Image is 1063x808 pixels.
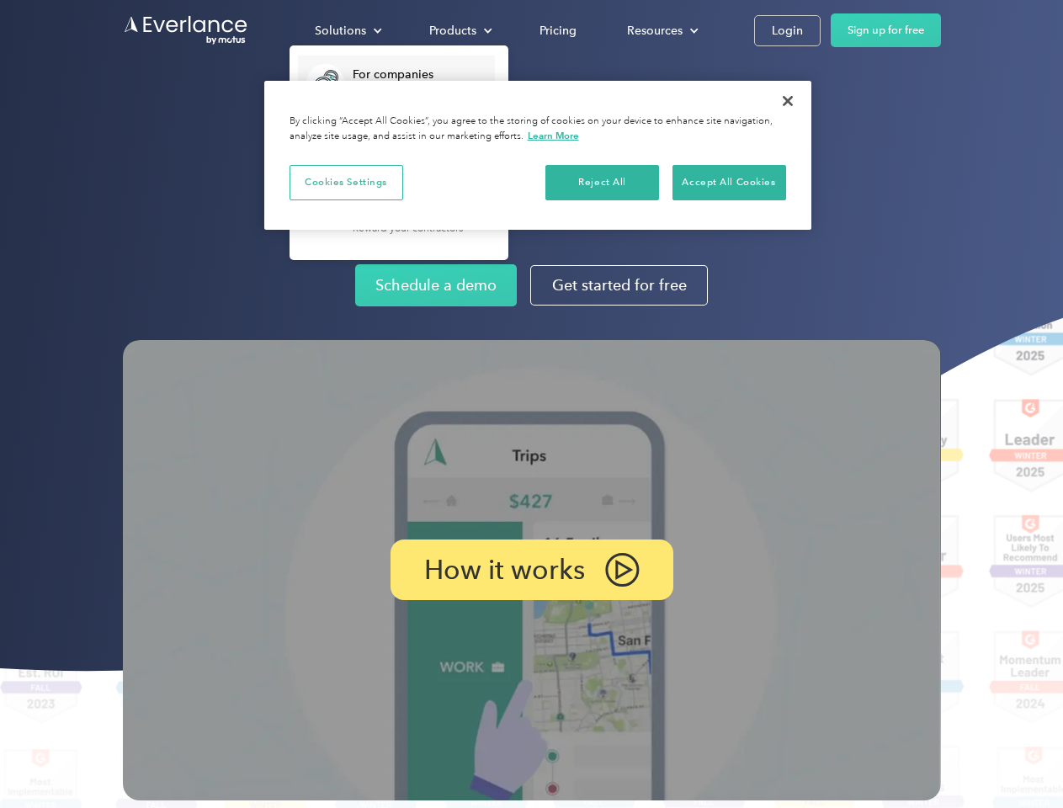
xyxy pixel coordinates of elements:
[772,20,803,41] div: Login
[545,165,659,200] button: Reject All
[769,82,806,120] button: Close
[627,20,683,41] div: Resources
[672,165,786,200] button: Accept All Cookies
[412,16,506,45] div: Products
[353,66,486,83] div: For companies
[264,81,811,230] div: Privacy
[831,13,941,47] a: Sign up for free
[523,16,593,45] a: Pricing
[610,16,712,45] div: Resources
[290,165,403,200] button: Cookies Settings
[530,265,708,306] a: Get started for free
[124,100,209,136] input: Submit
[528,130,579,141] a: More information about your privacy, opens in a new tab
[539,20,577,41] div: Pricing
[123,14,249,46] a: Go to homepage
[290,114,786,144] div: By clicking “Accept All Cookies”, you agree to the storing of cookies on your device to enhance s...
[754,15,821,46] a: Login
[315,20,366,41] div: Solutions
[424,560,585,580] p: How it works
[298,16,396,45] div: Solutions
[264,81,811,230] div: Cookie banner
[298,56,495,110] a: For companiesEasy vehicle reimbursements
[429,20,476,41] div: Products
[355,264,517,306] a: Schedule a demo
[290,45,508,260] nav: Solutions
